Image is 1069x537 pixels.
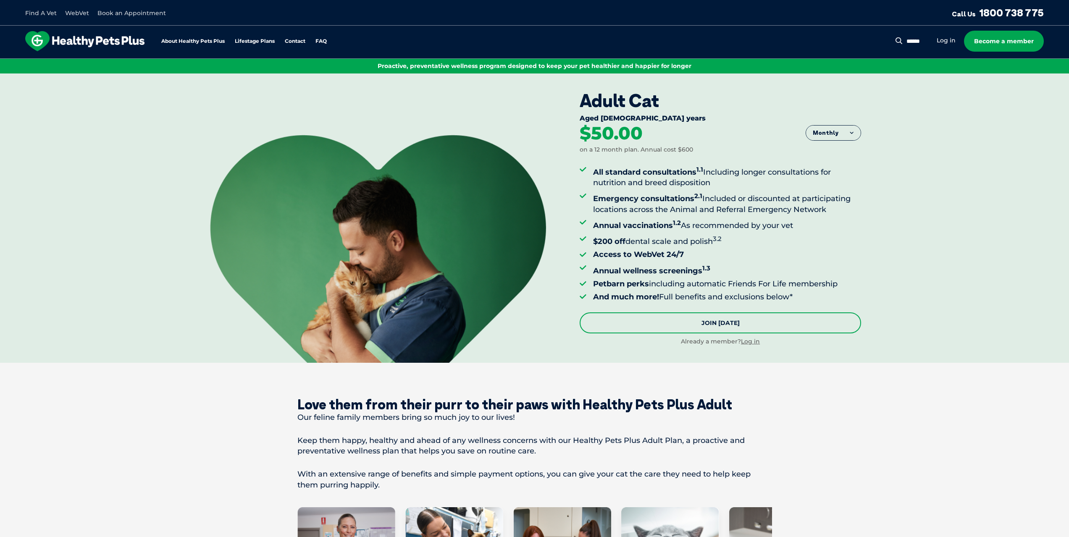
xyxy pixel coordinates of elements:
span: Proactive, preventative wellness program designed to keep your pet healthier and happier for longer [378,62,691,70]
strong: $200 off [593,237,625,246]
sup: 2.1 [694,192,702,200]
li: including automatic Friends For Life membership [593,279,861,289]
a: Log in [937,37,956,45]
li: Full benefits and exclusions below* [593,292,861,302]
p: With an extensive range of benefits and simple payment options, you can give your cat the care th... [297,469,772,490]
a: Call Us1800 738 775 [952,6,1044,19]
a: FAQ [315,39,327,44]
button: Monthly [806,126,861,141]
a: Contact [285,39,305,44]
sup: 1.1 [696,165,703,173]
strong: And much more! [593,292,659,301]
a: Book an Appointment [97,9,166,17]
li: Included or discounted at participating locations across the Animal and Referral Emergency Network [593,191,861,215]
p: Keep them happy, healthy and ahead of any wellness concerns with our Healthy Pets Plus Adult Plan... [297,435,772,456]
strong: Petbarn perks [593,279,649,288]
a: About Healthy Pets Plus [161,39,225,44]
p: Our feline family members bring so much joy to our lives! [297,412,772,423]
strong: Access to WebVet 24/7 [593,250,684,259]
img: hpp-logo [25,31,144,51]
sup: 1.2 [673,219,681,227]
img: <br /> <b>Warning</b>: Undefined variable $title in <b>/var/www/html/current/codepool/wp-content/... [210,135,546,363]
div: Love them from their purr to their paws with Healthy Pets Plus Adult [297,396,772,412]
a: Find A Vet [25,9,57,17]
button: Search [894,37,904,45]
li: Including longer consultations for nutrition and breed disposition [593,164,861,188]
strong: Annual wellness screenings [593,266,710,275]
div: Aged [DEMOGRAPHIC_DATA] years [580,114,861,124]
span: Call Us [952,10,976,18]
a: Become a member [964,31,1044,52]
li: As recommended by your vet [593,217,861,231]
div: $50.00 [580,124,643,143]
strong: Emergency consultations [593,194,702,203]
li: dental scale and polish [593,233,861,247]
sup: 3.2 [713,235,722,243]
strong: Annual vaccinations [593,221,681,230]
strong: All standard consultations [593,168,703,177]
a: Join [DATE] [580,312,861,333]
div: on a 12 month plan. Annual cost $600 [580,146,693,154]
a: Lifestage Plans [235,39,275,44]
a: Log in [741,338,760,345]
a: WebVet [65,9,89,17]
sup: 1.3 [702,264,710,272]
div: Already a member? [580,338,861,346]
div: Adult Cat [580,90,861,111]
